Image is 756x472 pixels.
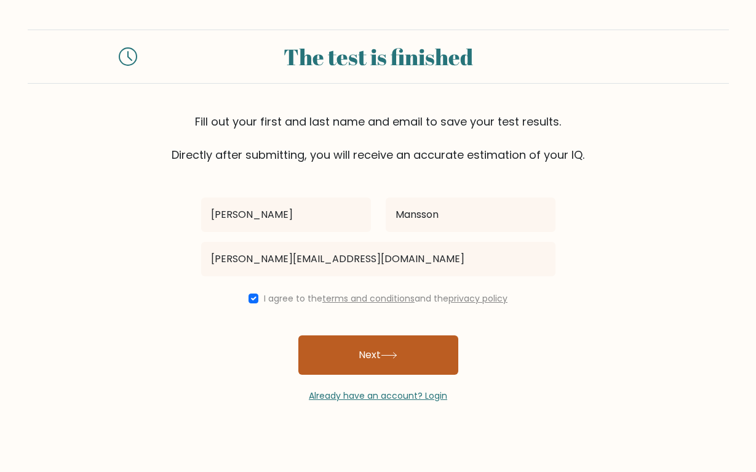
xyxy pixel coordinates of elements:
[201,242,555,276] input: Email
[152,40,605,73] div: The test is finished
[28,113,729,163] div: Fill out your first and last name and email to save your test results. Directly after submitting,...
[298,335,458,375] button: Next
[322,292,415,305] a: terms and conditions
[309,390,447,402] a: Already have an account? Login
[201,198,371,232] input: First name
[448,292,507,305] a: privacy policy
[386,198,555,232] input: Last name
[264,292,507,305] label: I agree to the and the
